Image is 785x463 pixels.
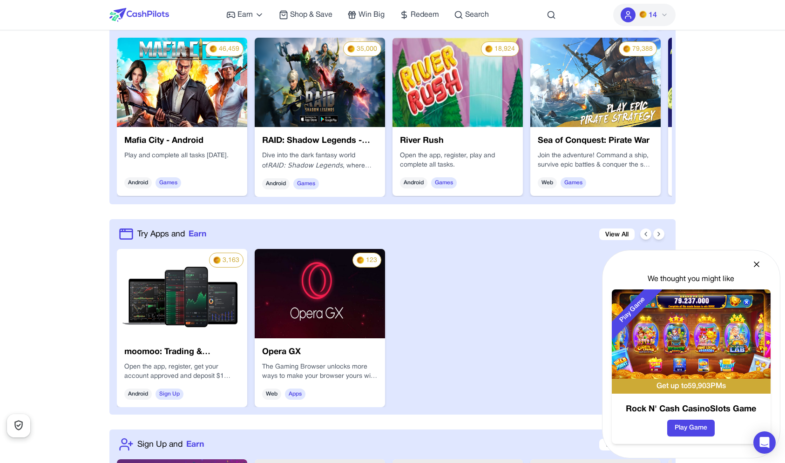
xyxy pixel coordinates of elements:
[639,11,647,18] img: PMs
[400,134,515,148] h3: River Rush
[357,45,377,54] span: 35,000
[137,438,204,450] a: Sign Up andEarn
[219,45,239,54] span: 46,459
[262,389,281,400] span: Web
[189,228,206,240] span: Earn
[366,256,377,265] span: 123
[285,389,305,400] span: Apps
[649,10,657,21] span: 14
[392,38,523,127] img: cd3c5e61-d88c-4c75-8e93-19b3db76cddd.webp
[400,151,515,170] div: Open the app, register, play and complete all tasks.
[255,249,385,338] img: 87ef8a01-ce4a-4a8e-a49b-e11f102f1b08.webp
[612,289,771,379] img: Rock N' Cash CasinoSlots Game
[124,151,240,170] div: Play and complete all tasks [DATE].
[612,403,771,416] h3: Rock N' Cash CasinoSlots Game
[454,9,489,20] a: Search
[262,346,378,359] h3: Opera GX
[268,161,343,169] em: RAID: Shadow Legends
[186,438,204,450] span: Earn
[124,134,240,148] h3: Mafia City - Android
[411,9,439,20] span: Redeem
[612,379,771,394] div: Get up to 59,903 PMs
[124,389,152,400] span: Android
[530,38,661,127] img: 75fe42d1-c1a6-4a8c-8630-7b3dc285bdf3.jpg
[357,256,364,264] img: PMs
[293,178,319,189] span: Games
[359,9,385,20] span: Win Big
[137,438,183,450] span: Sign Up and
[494,45,515,54] span: 18,924
[223,256,239,265] span: 3,163
[117,38,247,127] img: 458eefe5-aead-4420-8b58-6e94704f1244.jpg
[632,45,653,54] span: 79,388
[400,177,427,188] span: Android
[124,177,152,188] span: Android
[667,420,715,436] button: Play Game
[290,9,332,20] span: Shop & Save
[485,45,493,53] img: PMs
[262,134,378,148] h3: RAID: Shadow Legends - Android
[347,45,355,53] img: PMs
[613,4,676,26] button: PMs14
[255,38,385,127] img: nRLw6yM7nDBu.webp
[237,9,253,20] span: Earn
[599,228,635,240] a: View All
[124,346,240,359] h3: moomoo: Trading & Investing
[623,45,630,53] img: PMs
[347,9,385,20] a: Win Big
[137,228,206,240] a: Try Apps andEarn
[226,9,264,20] a: Earn
[117,249,247,338] img: 7c352bea-18c7-4f77-ab33-4bc671990539.webp
[465,9,489,20] span: Search
[279,9,332,20] a: Shop & Save
[262,151,378,171] p: Dive into the dark fantasy world of , where every decision shapes your legendary journey.
[603,281,662,339] div: Play Game
[262,178,290,189] span: Android
[538,151,653,170] p: Join the adventure! Command a ship, survive epic battles & conquer the sea in this RPG strategy g...
[561,177,586,188] span: Games
[538,134,653,148] h3: Sea of Conquest: Pirate War
[156,177,181,188] span: Games
[599,439,635,450] a: View All
[137,228,185,240] span: Try Apps and
[262,362,378,381] p: The Gaming Browser unlocks more ways to make your browser yours with deeper personalization and a...
[612,274,771,285] div: We thought you might like
[156,389,183,400] span: Sign Up
[124,362,240,381] p: Open the app, register, get your account approved and deposit $1 using a valid credit card. The f...
[399,9,439,20] a: Redeem
[431,177,457,188] span: Games
[538,177,557,188] span: Web
[213,256,221,264] img: PMs
[210,45,217,53] img: PMs
[753,431,776,454] div: Open Intercom Messenger
[109,8,169,22] img: CashPilots Logo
